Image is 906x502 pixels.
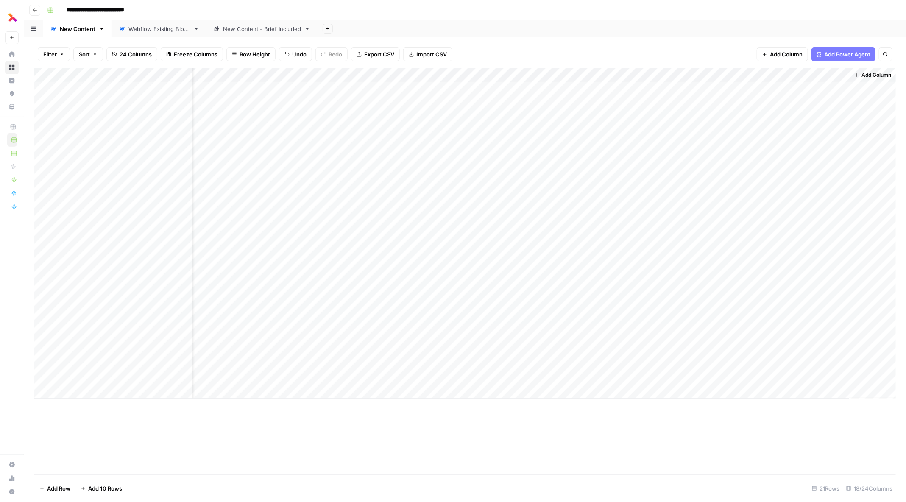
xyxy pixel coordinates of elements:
[329,50,342,59] span: Redo
[79,50,90,59] span: Sort
[206,20,318,37] a: New Content - Brief Included
[174,50,217,59] span: Freeze Columns
[5,485,19,499] button: Help + Support
[5,47,19,61] a: Home
[757,47,808,61] button: Add Column
[5,458,19,471] a: Settings
[5,471,19,485] a: Usage
[240,50,270,59] span: Row Height
[416,50,447,59] span: Import CSV
[73,47,103,61] button: Sort
[120,50,152,59] span: 24 Columns
[106,47,157,61] button: 24 Columns
[770,50,803,59] span: Add Column
[38,47,70,61] button: Filter
[403,47,452,61] button: Import CSV
[5,87,19,100] a: Opportunities
[364,50,394,59] span: Export CSV
[824,50,870,59] span: Add Power Agent
[279,47,312,61] button: Undo
[5,100,19,114] a: Your Data
[34,482,75,495] button: Add Row
[226,47,276,61] button: Row Height
[862,71,892,79] span: Add Column
[128,25,190,33] div: Webflow Existing Blogs
[5,74,19,87] a: Insights
[843,482,896,495] div: 18/24 Columns
[88,484,122,493] span: Add 10 Rows
[351,47,400,61] button: Export CSV
[808,482,843,495] div: 21 Rows
[851,70,895,81] button: Add Column
[5,10,20,25] img: Thoughtful AI Content Engine Logo
[223,25,301,33] div: New Content - Brief Included
[5,7,19,28] button: Workspace: Thoughtful AI Content Engine
[75,482,127,495] button: Add 10 Rows
[811,47,875,61] button: Add Power Agent
[161,47,223,61] button: Freeze Columns
[47,484,70,493] span: Add Row
[112,20,206,37] a: Webflow Existing Blogs
[315,47,348,61] button: Redo
[5,61,19,74] a: Browse
[43,50,57,59] span: Filter
[43,20,112,37] a: New Content
[292,50,307,59] span: Undo
[60,25,95,33] div: New Content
